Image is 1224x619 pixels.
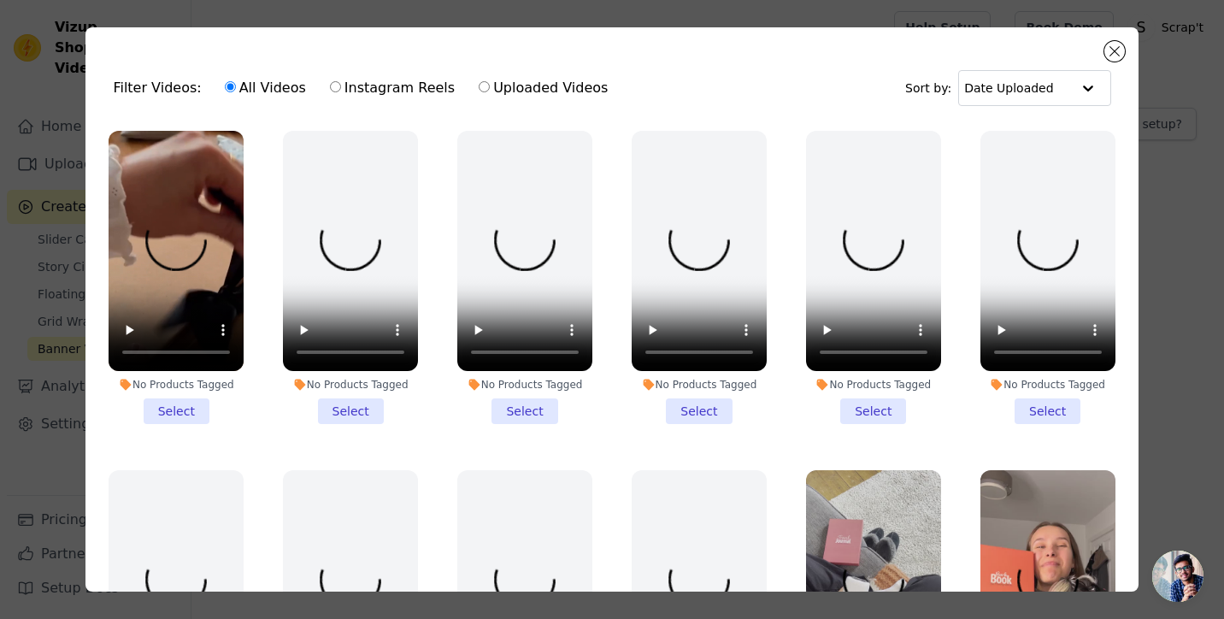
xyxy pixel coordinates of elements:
[109,378,244,392] div: No Products Tagged
[806,378,941,392] div: No Products Tagged
[113,68,617,108] div: Filter Videos:
[1104,41,1125,62] button: Close modal
[632,378,767,392] div: No Products Tagged
[980,378,1115,392] div: No Products Tagged
[1152,551,1203,602] div: Open chat
[283,378,418,392] div: No Products Tagged
[478,77,609,99] label: Uploaded Videos
[329,77,456,99] label: Instagram Reels
[224,77,307,99] label: All Videos
[905,70,1111,106] div: Sort by:
[457,378,592,392] div: No Products Tagged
